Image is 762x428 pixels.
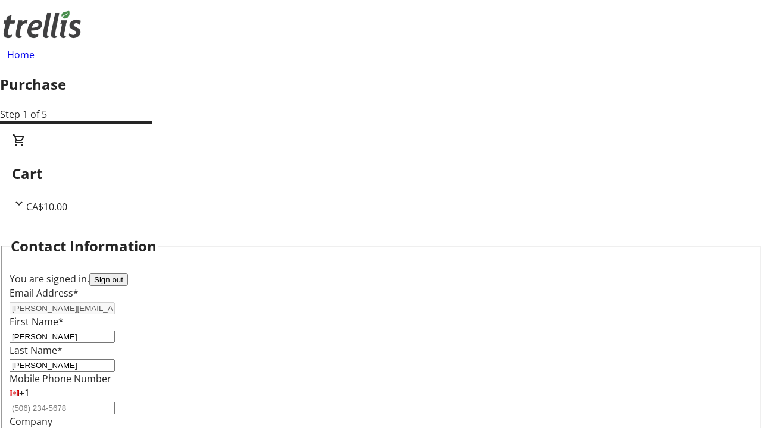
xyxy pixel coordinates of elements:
label: Last Name* [10,344,63,357]
span: CA$10.00 [26,200,67,213]
h2: Cart [12,163,750,184]
input: (506) 234-5678 [10,402,115,414]
h2: Contact Information [11,235,157,257]
div: You are signed in. [10,272,752,286]
div: CartCA$10.00 [12,133,750,214]
label: Email Address* [10,287,79,300]
label: First Name* [10,315,64,328]
label: Company [10,415,52,428]
label: Mobile Phone Number [10,372,111,385]
button: Sign out [89,273,128,286]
